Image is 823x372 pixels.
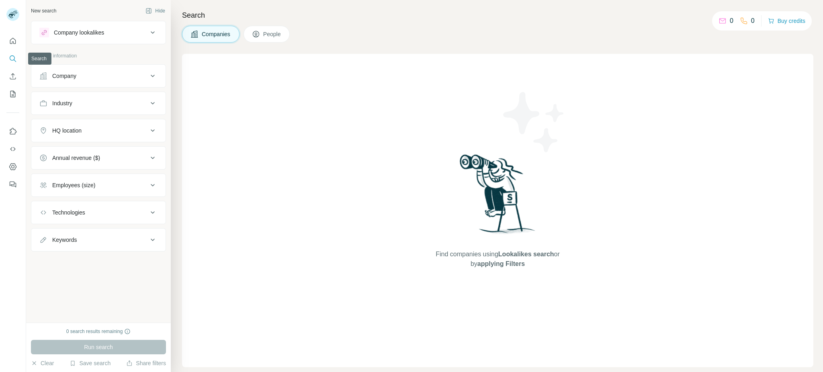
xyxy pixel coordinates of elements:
[140,5,171,17] button: Hide
[6,124,19,139] button: Use Surfe on LinkedIn
[126,359,166,367] button: Share filters
[498,86,570,158] img: Surfe Illustration - Stars
[52,208,85,217] div: Technologies
[31,7,56,14] div: New search
[751,16,755,26] p: 0
[477,260,525,267] span: applying Filters
[31,121,166,140] button: HQ location
[6,87,19,101] button: My lists
[52,127,82,135] div: HQ location
[456,152,540,242] img: Surfe Illustration - Woman searching with binoculars
[263,30,282,38] span: People
[6,177,19,192] button: Feedback
[52,99,72,107] div: Industry
[768,15,805,27] button: Buy credits
[433,249,562,269] span: Find companies using or by
[52,72,76,80] div: Company
[6,51,19,66] button: Search
[6,159,19,174] button: Dashboard
[31,23,166,42] button: Company lookalikes
[730,16,733,26] p: 0
[31,359,54,367] button: Clear
[31,94,166,113] button: Industry
[54,29,104,37] div: Company lookalikes
[52,154,100,162] div: Annual revenue ($)
[66,328,131,335] div: 0 search results remaining
[6,69,19,84] button: Enrich CSV
[31,203,166,222] button: Technologies
[31,52,166,59] p: Company information
[6,142,19,156] button: Use Surfe API
[182,10,813,21] h4: Search
[52,236,77,244] div: Keywords
[202,30,231,38] span: Companies
[498,251,554,258] span: Lookalikes search
[52,181,95,189] div: Employees (size)
[31,176,166,195] button: Employees (size)
[6,34,19,48] button: Quick start
[31,66,166,86] button: Company
[31,148,166,168] button: Annual revenue ($)
[70,359,111,367] button: Save search
[31,230,166,249] button: Keywords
